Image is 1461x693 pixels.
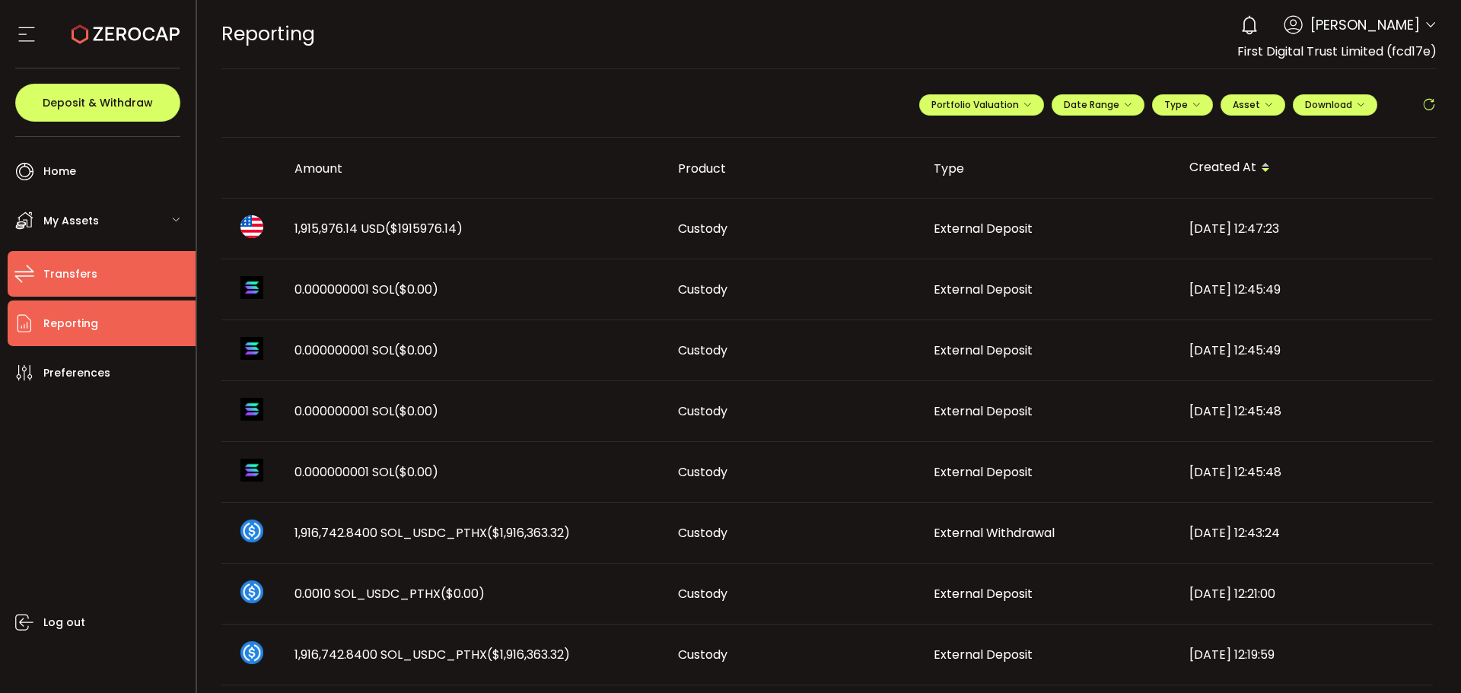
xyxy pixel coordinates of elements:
[394,463,438,481] span: ($0.00)
[934,220,1033,237] span: External Deposit
[294,281,438,298] span: 0.000000001 SOL
[678,342,727,359] span: Custody
[1164,98,1201,111] span: Type
[1221,94,1285,116] button: Asset
[1177,585,1433,602] div: [DATE] 12:21:00
[294,524,570,542] span: 1,916,742.8400 SOL_USDC_PTHX
[240,641,263,664] img: sol_usdc_pthx_portfolio.png
[43,97,153,108] span: Deposit & Withdraw
[441,585,485,602] span: ($0.00)
[666,160,921,177] div: Product
[931,98,1032,111] span: Portfolio Valuation
[1177,646,1433,663] div: [DATE] 12:19:59
[240,520,263,542] img: sol_usdc_pthx_portfolio.png
[43,263,97,285] span: Transfers
[934,463,1033,481] span: External Deposit
[678,220,727,237] span: Custody
[294,220,463,237] span: 1,915,976.14 USD
[394,342,438,359] span: ($0.00)
[934,281,1033,298] span: External Deposit
[487,646,570,663] span: ($1,916,363.32)
[294,585,485,602] span: 0.0010 SOL_USDC_PTHX
[294,463,438,481] span: 0.000000001 SOL
[934,524,1055,542] span: External Withdrawal
[43,362,110,384] span: Preferences
[1310,14,1420,35] span: [PERSON_NAME]
[1385,620,1461,693] iframe: Chat Widget
[934,585,1033,602] span: External Deposit
[221,21,315,47] span: Reporting
[294,646,570,663] span: 1,916,742.8400 SOL_USDC_PTHX
[1177,155,1433,181] div: Created At
[1177,281,1433,298] div: [DATE] 12:45:49
[1052,94,1144,116] button: Date Range
[921,160,1177,177] div: Type
[1177,463,1433,481] div: [DATE] 12:45:48
[1237,43,1437,60] span: First Digital Trust Limited (fcd17e)
[934,342,1033,359] span: External Deposit
[385,220,463,237] span: ($1915976.14)
[1177,402,1433,420] div: [DATE] 12:45:48
[678,585,727,602] span: Custody
[394,402,438,420] span: ($0.00)
[43,210,99,232] span: My Assets
[678,402,727,420] span: Custody
[240,276,263,299] img: sol_portfolio.png
[43,161,76,183] span: Home
[240,459,263,482] img: sol_portfolio.png
[282,160,666,177] div: Amount
[1064,98,1132,111] span: Date Range
[240,398,263,421] img: sol_portfolio.png
[487,524,570,542] span: ($1,916,363.32)
[240,580,263,603] img: sol_usdc_pthx_portfolio.png
[43,313,98,335] span: Reporting
[678,463,727,481] span: Custody
[678,646,727,663] span: Custody
[1233,98,1260,111] span: Asset
[1177,342,1433,359] div: [DATE] 12:45:49
[294,342,438,359] span: 0.000000001 SOL
[1177,220,1433,237] div: [DATE] 12:47:23
[1305,98,1365,111] span: Download
[240,215,263,238] img: usd_portfolio.svg
[240,337,263,360] img: sol_portfolio.png
[294,402,438,420] span: 0.000000001 SOL
[1177,524,1433,542] div: [DATE] 12:43:24
[934,402,1033,420] span: External Deposit
[678,524,727,542] span: Custody
[15,84,180,122] button: Deposit & Withdraw
[43,612,85,634] span: Log out
[678,281,727,298] span: Custody
[934,646,1033,663] span: External Deposit
[394,281,438,298] span: ($0.00)
[1293,94,1377,116] button: Download
[1152,94,1213,116] button: Type
[919,94,1044,116] button: Portfolio Valuation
